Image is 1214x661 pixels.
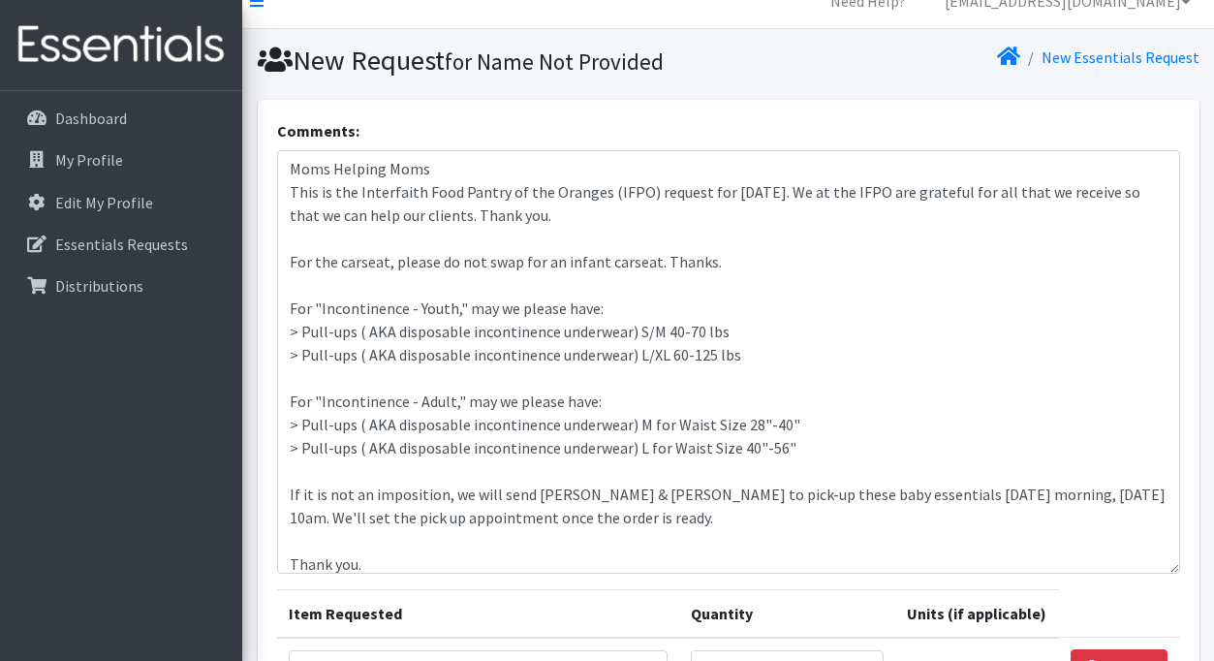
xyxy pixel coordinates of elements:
[679,589,895,638] th: Quantity
[55,235,188,254] p: Essentials Requests
[8,99,234,138] a: Dashboard
[55,276,143,296] p: Distributions
[55,193,153,212] p: Edit My Profile
[8,13,234,78] img: HumanEssentials
[277,119,359,142] label: Comments:
[258,44,722,78] h1: New Request
[1042,47,1199,67] a: New Essentials Request
[55,150,123,170] p: My Profile
[8,225,234,264] a: Essentials Requests
[445,47,664,76] small: for Name Not Provided
[277,589,679,638] th: Item Requested
[8,183,234,222] a: Edit My Profile
[55,109,127,128] p: Dashboard
[8,141,234,179] a: My Profile
[895,589,1060,638] th: Units (if applicable)
[8,267,234,305] a: Distributions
